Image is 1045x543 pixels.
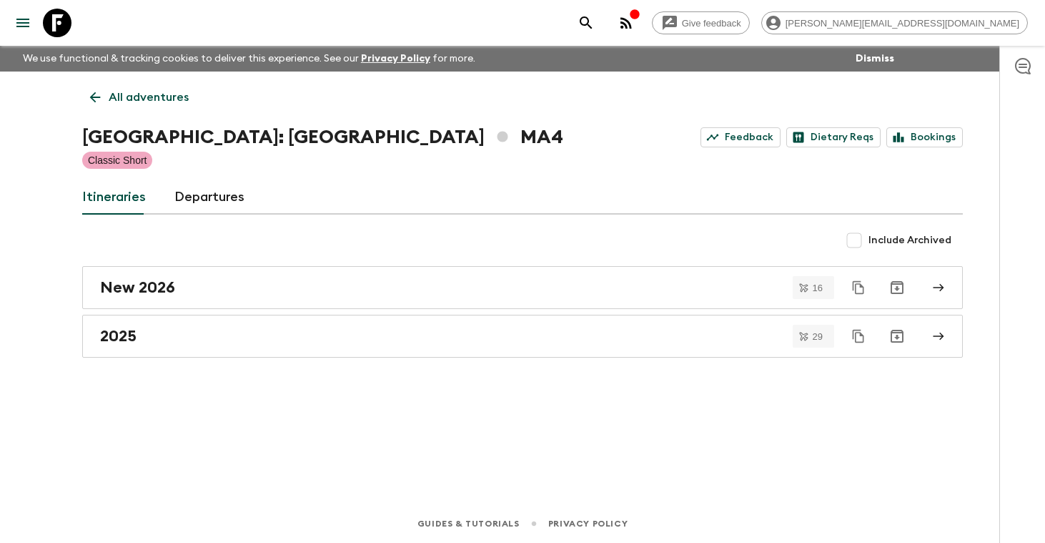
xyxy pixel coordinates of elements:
[700,127,781,147] a: Feedback
[652,11,750,34] a: Give feedback
[886,127,963,147] a: Bookings
[572,9,600,37] button: search adventures
[883,273,911,302] button: Archive
[674,18,749,29] span: Give feedback
[100,327,137,346] h2: 2025
[548,516,628,532] a: Privacy Policy
[852,49,898,69] button: Dismiss
[82,315,963,358] a: 2025
[778,18,1027,29] span: [PERSON_NAME][EMAIL_ADDRESS][DOMAIN_NAME]
[88,153,147,167] p: Classic Short
[361,54,430,64] a: Privacy Policy
[846,323,871,349] button: Duplicate
[174,180,244,215] a: Departures
[109,89,189,106] p: All adventures
[761,11,1028,34] div: [PERSON_NAME][EMAIL_ADDRESS][DOMAIN_NAME]
[786,127,881,147] a: Dietary Reqs
[9,9,37,37] button: menu
[883,322,911,351] button: Archive
[82,266,963,309] a: New 2026
[804,332,831,341] span: 29
[868,233,951,248] span: Include Archived
[417,516,520,532] a: Guides & Tutorials
[82,83,197,112] a: All adventures
[100,278,175,297] h2: New 2026
[17,46,481,72] p: We use functional & tracking cookies to deliver this experience. See our for more.
[846,275,871,300] button: Duplicate
[804,283,831,293] span: 16
[82,180,146,215] a: Itineraries
[82,123,563,152] h1: [GEOGRAPHIC_DATA]: [GEOGRAPHIC_DATA] MA4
